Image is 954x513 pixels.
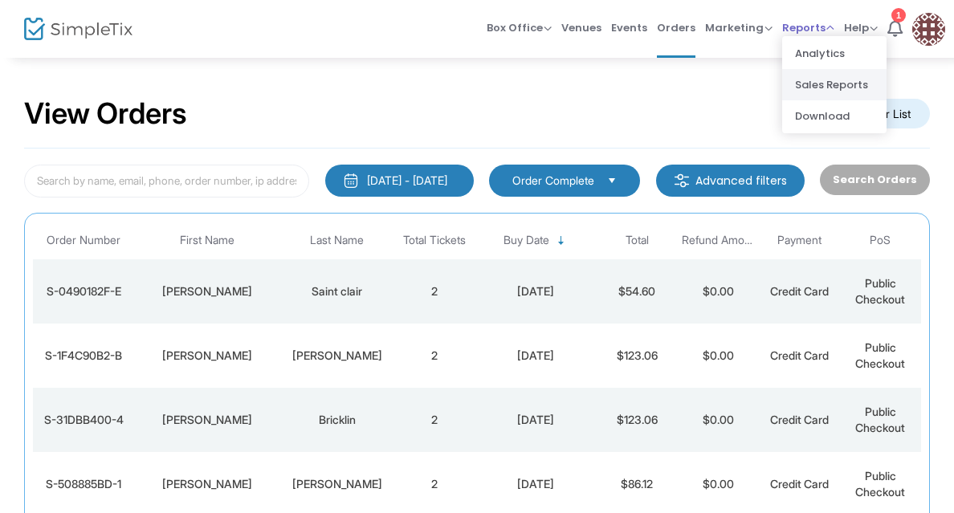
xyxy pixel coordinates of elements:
[855,276,905,306] span: Public Checkout
[138,283,276,299] div: Erica
[310,234,364,247] span: Last Name
[855,340,905,370] span: Public Checkout
[597,388,678,452] td: $123.06
[770,413,829,426] span: Credit Card
[284,476,389,492] div: Bruemmer
[284,348,389,364] div: Chu
[138,476,276,492] div: Betsy
[770,348,829,362] span: Credit Card
[678,222,759,259] th: Refund Amount
[343,173,359,189] img: monthly
[367,173,447,189] div: [DATE] - [DATE]
[782,69,887,100] li: Sales Reports
[782,100,887,132] li: Download
[782,38,887,69] li: Analytics
[479,476,593,492] div: 8/5/2025
[782,20,834,35] span: Reports
[611,7,647,48] span: Events
[656,165,805,197] m-button: Advanced filters
[770,477,829,491] span: Credit Card
[479,412,593,428] div: 8/8/2025
[479,348,593,364] div: 8/8/2025
[601,172,623,189] button: Select
[393,388,475,452] td: 2
[284,412,389,428] div: Bricklin
[393,259,475,324] td: 2
[777,234,821,247] span: Payment
[657,7,695,48] span: Orders
[479,283,593,299] div: 8/9/2025
[891,8,906,22] div: 1
[37,476,130,492] div: S-508885BD-1
[487,20,552,35] span: Box Office
[855,469,905,499] span: Public Checkout
[597,222,678,259] th: Total
[24,96,187,132] h2: View Orders
[325,165,474,197] button: [DATE] - [DATE]
[284,283,389,299] div: Saint clair
[674,173,690,189] img: filter
[678,324,759,388] td: $0.00
[597,259,678,324] td: $54.60
[138,348,276,364] div: Kelvin
[393,324,475,388] td: 2
[37,283,130,299] div: S-0490182F-E
[393,222,475,259] th: Total Tickets
[870,234,891,247] span: PoS
[47,234,120,247] span: Order Number
[678,259,759,324] td: $0.00
[561,7,601,48] span: Venues
[37,348,130,364] div: S-1F4C90B2-B
[705,20,773,35] span: Marketing
[512,173,594,189] span: Order Complete
[844,20,878,35] span: Help
[597,324,678,388] td: $123.06
[555,234,568,247] span: Sortable
[503,234,549,247] span: Buy Date
[37,412,130,428] div: S-31DBB400-4
[678,388,759,452] td: $0.00
[138,412,276,428] div: David
[24,165,309,197] input: Search by name, email, phone, order number, ip address, or last 4 digits of card
[180,234,234,247] span: First Name
[855,405,905,434] span: Public Checkout
[770,284,829,298] span: Credit Card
